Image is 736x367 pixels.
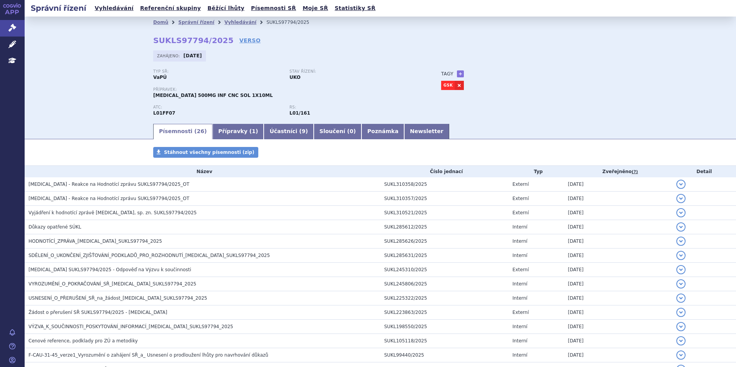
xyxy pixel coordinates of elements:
th: Zveřejněno [564,166,672,177]
td: SUKL285612/2025 [380,220,509,234]
td: [DATE] [564,177,672,192]
button: detail [676,180,686,189]
span: 1 [252,128,256,134]
th: Typ [509,166,564,177]
a: Vyhledávání [92,3,136,13]
span: VYROZUMĚNÍ_O_POKRAČOVÁNÍ_SŘ_JEMPERLI_SUKLS97794_2025 [28,281,196,287]
td: SUKL99440/2025 [380,348,509,362]
a: Statistiky SŘ [332,3,378,13]
button: detail [676,194,686,203]
strong: [DATE] [184,53,202,58]
span: Interní [512,253,527,258]
td: SUKL285626/2025 [380,234,509,249]
a: Stáhnout všechny písemnosti (zip) [153,147,258,158]
button: detail [676,237,686,246]
a: Newsletter [404,124,449,139]
button: detail [676,208,686,217]
span: Interní [512,295,527,301]
td: [DATE] [564,320,672,334]
span: VÝZVA_K_SOUČINNOSTI_POSKYTOVÁNÍ_INFORMACÍ_JEMPERLI_SUKLS97794_2025 [28,324,233,329]
td: SUKL245310/2025 [380,263,509,277]
button: detail [676,294,686,303]
strong: VaPÚ [153,75,167,80]
th: Název [25,166,380,177]
p: ATC: [153,105,282,110]
td: [DATE] [564,220,672,234]
a: Sloučení (0) [314,124,361,139]
a: + [457,70,464,77]
a: Přípravky (1) [212,124,264,139]
span: Interní [512,352,527,358]
td: SUKL225322/2025 [380,291,509,305]
span: 26 [197,128,204,134]
strong: dostarlimab [289,110,310,116]
span: Interní [512,338,527,344]
span: Externí [512,267,529,272]
button: detail [676,308,686,317]
span: Interní [512,281,527,287]
span: SDĚLENÍ_O_UKONČENÍ_ZJIŠŤOVÁNÍ_PODKLADŮ_PRO_ROZHODNUTÍ_JEMPERLI_SUKLS97794_2025 [28,253,270,258]
h2: Správní řízení [25,3,92,13]
td: [DATE] [564,192,672,206]
a: Poznámka [361,124,404,139]
a: Běžící lhůty [205,3,247,13]
td: [DATE] [564,249,672,263]
a: Moje SŘ [300,3,330,13]
button: detail [676,279,686,289]
li: SUKLS97794/2025 [266,17,319,28]
td: [DATE] [564,291,672,305]
span: Žádost o přerušení SŘ SUKLS97794/2025 - Jemperli [28,310,167,315]
strong: SUKLS97794/2025 [153,36,234,45]
button: detail [676,350,686,360]
p: RS: [289,105,418,110]
span: F-CAU-31-45_verze1_Vyrozumění o zahájení SŘ_a_ Usnesení o prodloužení lhůty pro navrhování důkazů [28,352,268,358]
span: 9 [302,128,306,134]
h3: Tagy [441,69,453,78]
span: Stáhnout všechny písemnosti (zip) [164,150,254,155]
span: USNESENÍ_O_PŘERUŠENÍ_SŘ_na_žádost_JEMPERLI_SUKLS97794_2025 [28,295,207,301]
td: [DATE] [564,277,672,291]
span: HODNOTÍCÍ_ZPRÁVA_JEMPERLI_SUKLS97794_2025 [28,239,162,244]
a: Správní řízení [178,20,214,25]
td: [DATE] [564,334,672,348]
a: Vyhledávání [224,20,256,25]
td: SUKL223863/2025 [380,305,509,320]
a: Domů [153,20,168,25]
td: SUKL105118/2025 [380,334,509,348]
abbr: (?) [632,169,638,175]
span: [MEDICAL_DATA] 500MG INF CNC SOL 1X10ML [153,93,273,98]
span: Externí [512,196,529,201]
td: SUKL285631/2025 [380,249,509,263]
span: Interní [512,324,527,329]
td: [DATE] [564,263,672,277]
td: SUKL310521/2025 [380,206,509,220]
td: [DATE] [564,305,672,320]
td: [DATE] [564,234,672,249]
span: Důkazy opatřené SÚKL [28,224,81,230]
span: Interní [512,224,527,230]
td: [DATE] [564,206,672,220]
span: Jemperli SUKLS97794/2025 - Odpověď na Výzvu k součinnosti [28,267,191,272]
button: detail [676,222,686,232]
span: Interní [512,239,527,244]
button: detail [676,322,686,331]
th: Detail [672,166,736,177]
a: Písemnosti SŘ [249,3,298,13]
a: Účastníci (9) [264,124,313,139]
p: Přípravek: [153,87,426,92]
a: Písemnosti (26) [153,124,212,139]
p: Stav řízení: [289,69,418,74]
span: Zahájeno: [157,53,181,59]
span: Vyjádření k hodnotící zprávě JEMPERLI, sp. zn. SUKLS97794/2025 [28,210,197,215]
a: VERSO [239,37,261,44]
button: detail [676,336,686,345]
a: GSK [441,81,455,90]
td: SUKL310358/2025 [380,177,509,192]
span: Externí [512,182,529,187]
td: SUKL245806/2025 [380,277,509,291]
span: Jemperli - Reakce na Hodnotící zprávu SUKLS97794/2025_OT [28,196,189,201]
span: 0 [350,128,353,134]
span: Cenové reference, podklady pro ZÚ a metodiky [28,338,138,344]
td: SUKL198550/2025 [380,320,509,334]
p: Typ SŘ: [153,69,282,74]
